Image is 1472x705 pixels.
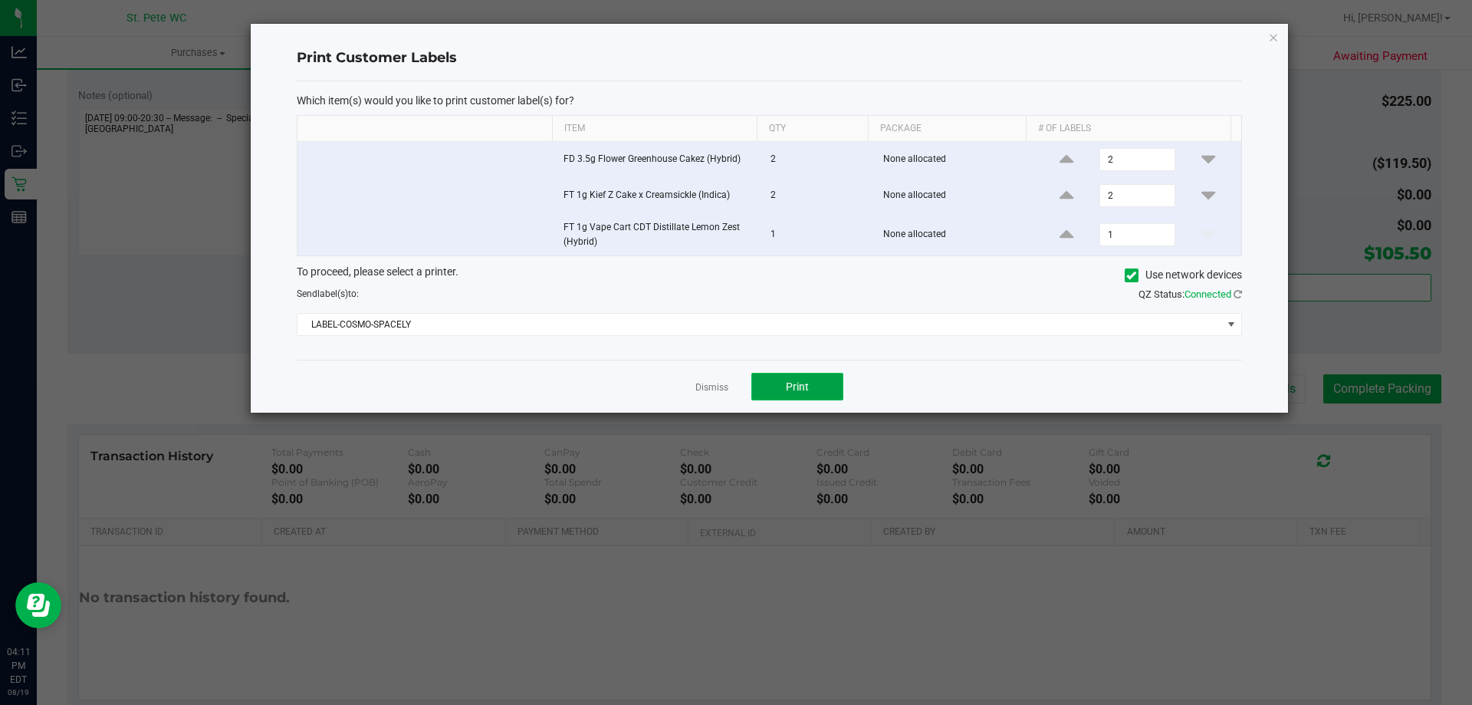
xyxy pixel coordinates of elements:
[1026,116,1230,142] th: # of labels
[552,116,757,142] th: Item
[1184,288,1231,300] span: Connected
[874,142,1034,178] td: None allocated
[761,178,874,214] td: 2
[868,116,1026,142] th: Package
[1138,288,1242,300] span: QZ Status:
[297,48,1242,68] h4: Print Customer Labels
[761,142,874,178] td: 2
[1125,267,1242,283] label: Use network devices
[297,314,1222,335] span: LABEL-COSMO-SPACELY
[695,381,728,394] a: Dismiss
[554,142,761,178] td: FD 3.5g Flower Greenhouse Cakez (Hybrid)
[751,373,843,400] button: Print
[297,288,359,299] span: Send to:
[554,178,761,214] td: FT 1g Kief Z Cake x Creamsickle (Indica)
[874,214,1034,255] td: None allocated
[761,214,874,255] td: 1
[757,116,868,142] th: Qty
[874,178,1034,214] td: None allocated
[786,381,809,393] span: Print
[285,264,1253,287] div: To proceed, please select a printer.
[297,94,1242,107] p: Which item(s) would you like to print customer label(s) for?
[15,582,61,628] iframe: Resource center
[554,214,761,255] td: FT 1g Vape Cart CDT Distillate Lemon Zest (Hybrid)
[317,288,348,299] span: label(s)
